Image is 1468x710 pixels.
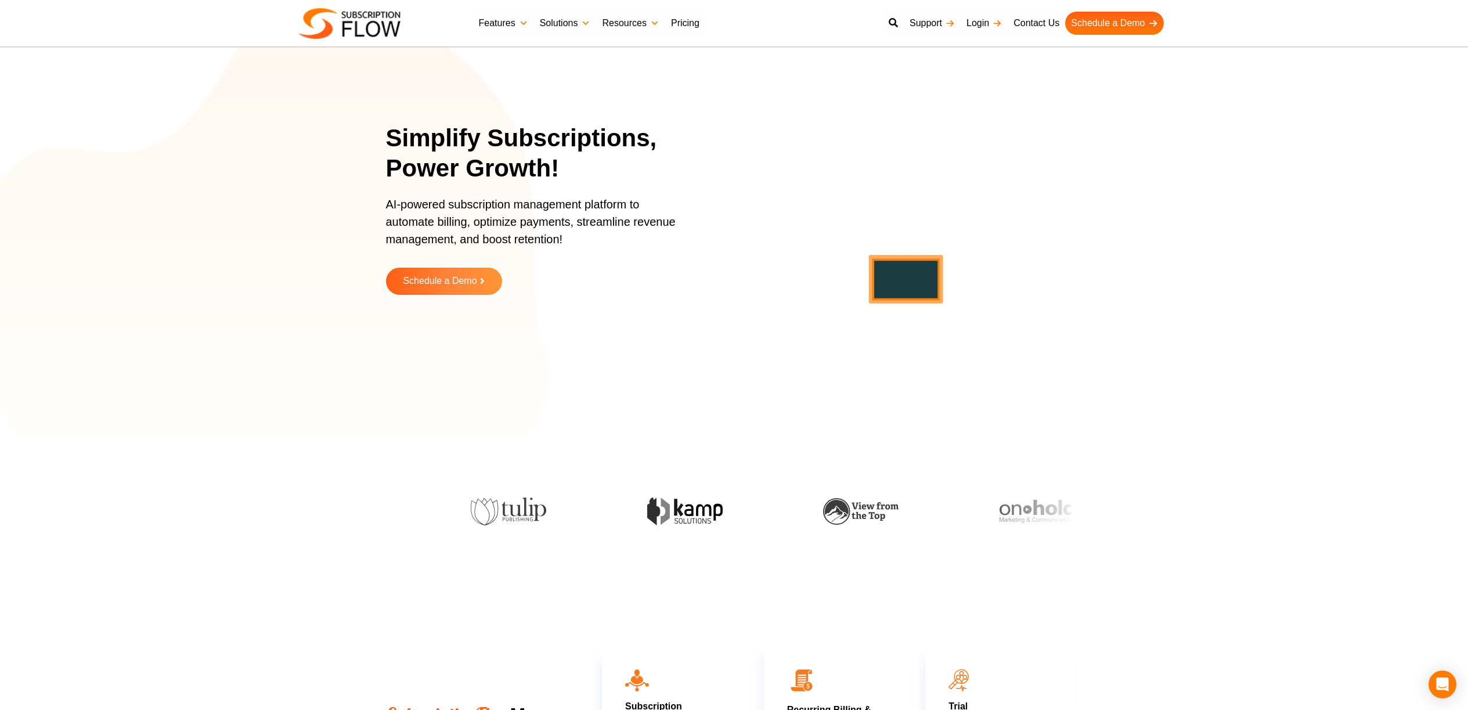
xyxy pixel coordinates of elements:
a: Schedule a Demo [386,268,502,295]
a: Pricing [665,12,705,35]
a: Features [473,12,534,35]
img: view-from-the-top [821,498,897,525]
img: kamp-solution [645,498,720,525]
img: 02 [787,666,816,695]
p: AI-powered subscription management platform to automate billing, optimize payments, streamline re... [386,196,688,260]
div: Open Intercom Messenger [1429,671,1456,698]
a: Schedule a Demo [1065,12,1163,35]
span: Schedule a Demo [403,276,477,286]
img: icon11 [948,669,969,692]
a: Contact Us [1008,12,1065,35]
h1: Simplify Subscriptions, Power Growth! [386,123,702,184]
a: Login [961,12,1008,35]
a: Resources [596,12,665,35]
a: Solutions [534,12,597,35]
a: Support [904,12,961,35]
img: icon10 [625,669,649,691]
img: tulip-publishing [469,498,544,525]
img: Subscriptionflow [299,8,401,39]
